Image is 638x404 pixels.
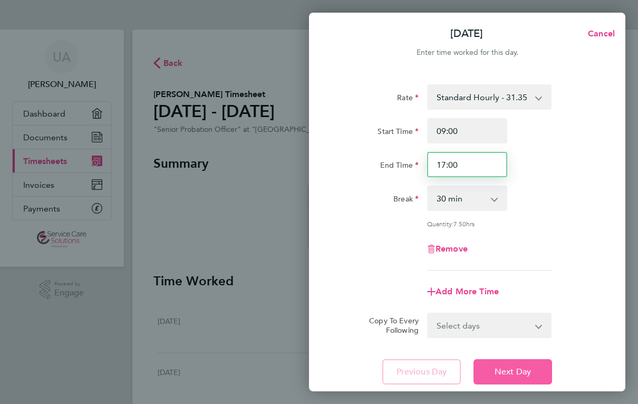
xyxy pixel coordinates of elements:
[427,152,507,177] input: E.g. 18:00
[571,23,625,44] button: Cancel
[361,316,419,335] label: Copy To Every Following
[427,219,552,228] div: Quantity: hrs
[585,28,615,39] span: Cancel
[427,245,468,253] button: Remove
[393,194,419,207] label: Break
[427,287,499,296] button: Add More Time
[436,244,468,254] span: Remove
[427,118,507,143] input: E.g. 08:00
[378,127,419,139] label: Start Time
[436,286,499,296] span: Add More Time
[473,359,552,384] button: Next Day
[380,160,419,173] label: End Time
[450,26,483,41] p: [DATE]
[309,46,625,59] div: Enter time worked for this day.
[397,93,419,105] label: Rate
[495,367,531,377] span: Next Day
[453,219,466,228] span: 7.50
